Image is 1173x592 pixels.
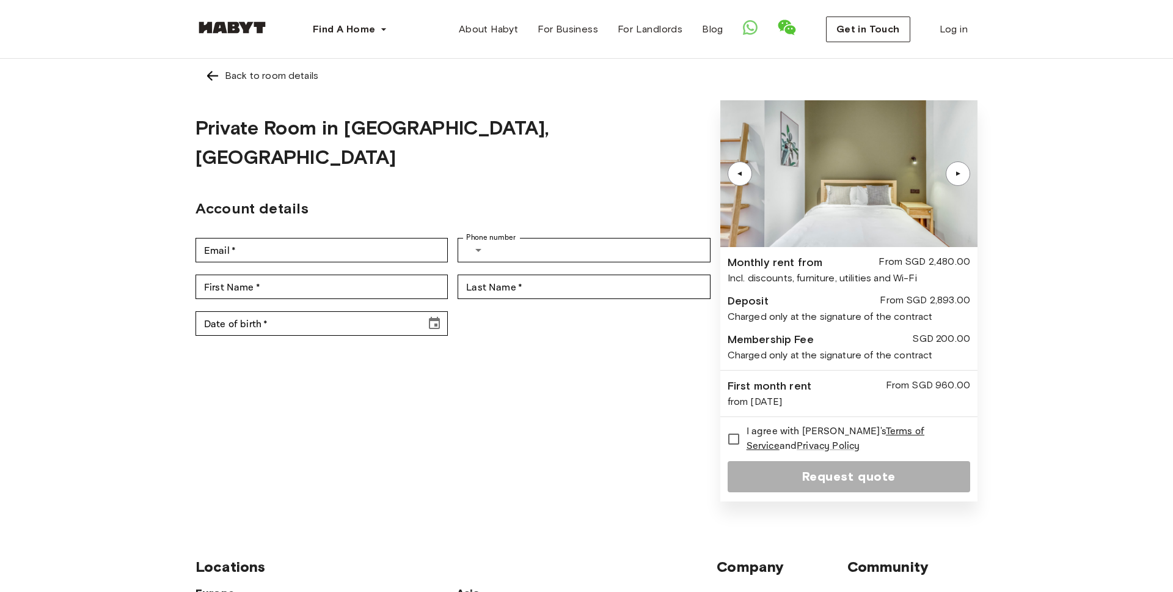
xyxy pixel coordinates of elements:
div: from [DATE] [728,394,970,409]
a: About Habyt [449,17,528,42]
span: For Business [538,22,598,37]
img: Image of the room [720,100,977,247]
div: Deposit [728,293,769,309]
h1: Private Room in [GEOGRAPHIC_DATA], [GEOGRAPHIC_DATA] [195,113,711,172]
span: About Habyt [459,22,518,37]
img: Left pointing arrow [205,68,220,83]
a: Left pointing arrowBack to room details [195,59,977,93]
button: Choose date [422,311,447,336]
div: Membership Fee [728,331,814,348]
div: Charged only at the signature of the contract [728,348,970,363]
span: Log in [940,22,968,37]
span: Find A Home [313,22,375,37]
span: For Landlords [618,22,682,37]
div: ▲ [952,170,964,177]
a: Privacy Policy [797,440,860,453]
div: From SGD 2,893.00 [880,293,970,309]
button: Select country [466,238,491,262]
div: Incl. discounts, furniture, utilities and Wi-Fi [728,271,970,286]
div: Charged only at the signature of the contract [728,309,970,324]
button: Get in Touch [826,17,910,42]
a: Open WhatsApp [743,20,758,39]
span: Get in Touch [836,22,900,37]
div: SGD 200.00 [912,331,970,348]
img: Habyt [195,21,269,34]
a: For Business [528,17,608,42]
div: From SGD 960.00 [886,378,970,394]
div: From SGD 2,480.00 [879,254,970,271]
div: Monthly rent from [728,254,823,271]
div: Back to room details [225,68,318,83]
span: Blog [702,22,723,37]
a: Blog [692,17,733,42]
div: First month rent [728,378,811,394]
span: I agree with [PERSON_NAME]'s and [747,424,960,454]
span: Community [847,558,977,576]
h2: Account details [195,198,711,220]
label: Phone number [466,232,516,243]
a: Show WeChat QR Code [777,18,797,42]
button: Find A Home [303,17,397,42]
span: Locations [195,558,717,576]
a: Log in [930,17,977,42]
a: For Landlords [608,17,692,42]
span: Company [717,558,847,576]
div: ▲ [734,170,746,177]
